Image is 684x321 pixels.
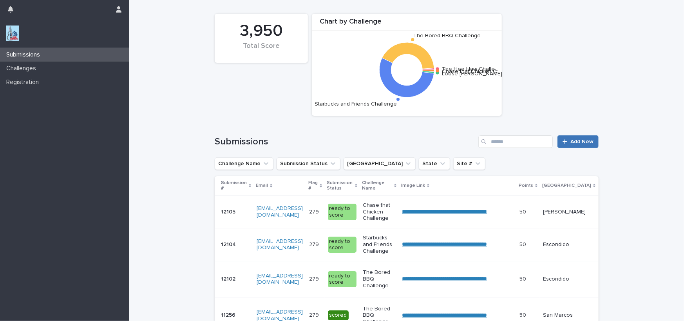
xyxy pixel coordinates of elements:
[328,237,356,253] div: ready to score
[478,135,553,148] input: Search
[519,207,528,215] p: 50
[543,241,597,248] p: Escondido
[6,26,19,41] img: jxsLJbdS1eYBI7rVAS4p
[328,204,356,220] div: ready to score
[419,157,450,170] button: State
[257,206,303,218] a: [EMAIL_ADDRESS][DOMAIN_NAME]
[519,274,528,283] p: 50
[3,78,45,86] p: Registration
[570,139,594,144] span: Add New
[221,310,237,319] p: 11256
[519,181,533,190] p: Points
[557,135,599,148] a: Add New
[221,240,237,248] p: 12104
[328,271,356,288] div: ready to score
[543,209,597,215] p: [PERSON_NAME]
[257,239,303,251] a: [EMAIL_ADDRESS][DOMAIN_NAME]
[312,18,502,31] div: Chart by Challenge
[315,101,397,107] text: Starbucks and Friends Challenge
[221,179,247,193] p: Submission #
[3,65,42,72] p: Challenges
[543,276,597,283] p: Escondido
[442,68,500,74] text: Chase that Chicken C…
[344,157,416,170] button: Closest City
[327,179,353,193] p: Submission Status
[453,157,485,170] button: Site #
[543,312,597,319] p: San Marcos
[308,179,318,193] p: Flag #
[401,181,425,190] p: Image Link
[328,310,349,320] div: scored
[309,310,320,319] p: 279
[256,181,268,190] p: Email
[221,207,237,215] p: 12105
[221,274,237,283] p: 12102
[362,179,392,193] p: Challenge Name
[215,157,273,170] button: Challenge Name
[363,202,396,222] p: Chase that Chicken Challenge
[542,181,591,190] p: [GEOGRAPHIC_DATA]
[363,235,396,254] p: Starbucks and Friends Challenge
[3,51,46,58] p: Submissions
[309,274,320,283] p: 279
[277,157,340,170] button: Submission Status
[228,42,295,58] div: Total Score
[309,207,320,215] p: 279
[414,33,481,38] text: The Bored BBQ Challenge
[442,66,498,72] text: The Hee Haw Challe…
[257,273,303,285] a: [EMAIL_ADDRESS][DOMAIN_NAME]
[309,240,320,248] p: 279
[519,310,528,319] p: 50
[442,71,523,76] text: Loose [PERSON_NAME] Challe…
[228,21,295,41] div: 3,950
[215,136,475,148] h1: Submissions
[519,240,528,248] p: 50
[363,269,396,289] p: The Bored BBQ Challenge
